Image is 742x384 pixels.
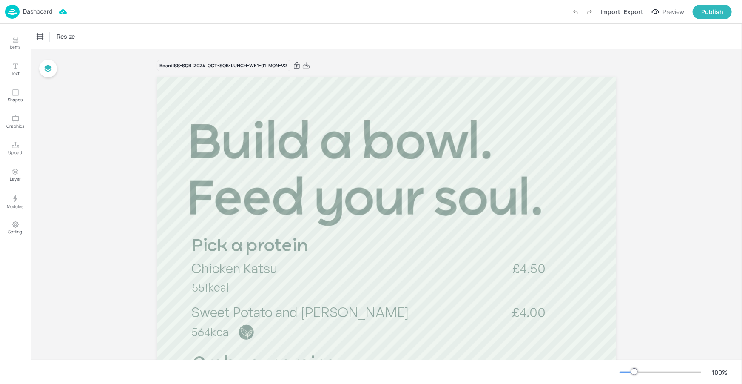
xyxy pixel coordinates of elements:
[191,325,231,339] span: 564kcal
[583,5,597,19] label: Redo (Ctrl + Y)
[600,7,620,16] div: Import
[513,260,546,277] span: £4.50
[568,5,583,19] label: Undo (Ctrl + Z)
[191,238,308,255] span: Pick a protein
[157,60,290,72] div: Board ISS-SQB-2024-OCT-SQB-LUNCH-WK1-01-MON-V2
[693,5,732,19] button: Publish
[662,7,684,17] div: Preview
[701,7,723,17] div: Publish
[23,9,52,14] p: Dashboard
[192,281,229,295] span: 551kcal
[55,32,77,41] span: Resize
[647,6,689,18] button: Preview
[624,7,643,16] div: Export
[191,260,277,277] span: Chicken Katsu
[710,368,730,377] div: 100 %
[5,5,20,19] img: logo-86c26b7e.jpg
[191,304,409,321] span: Sweet Potato and [PERSON_NAME]
[193,356,335,373] span: Grab your grains
[512,304,546,321] span: £4.00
